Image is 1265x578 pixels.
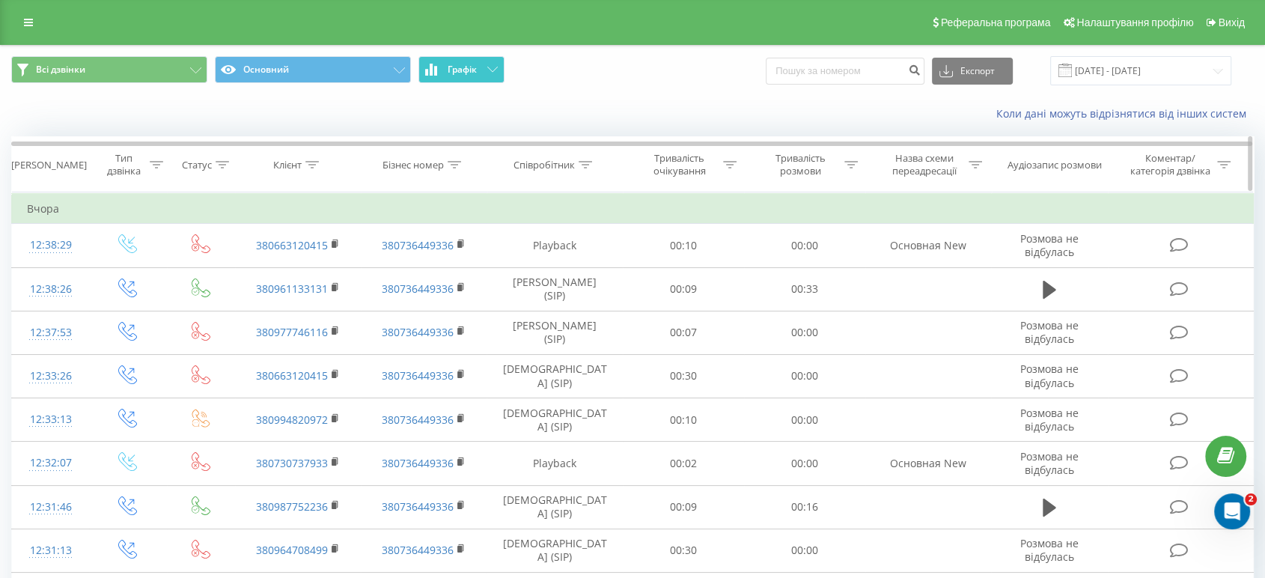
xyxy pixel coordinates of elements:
iframe: Intercom live chat [1214,493,1250,529]
a: 380736449336 [382,413,454,427]
td: Playback [487,224,622,267]
td: [DEMOGRAPHIC_DATA] (SIP) [487,398,622,442]
td: 00:09 [623,267,744,311]
td: 00:00 [744,311,865,354]
td: [PERSON_NAME] (SIP) [487,267,622,311]
span: Розмова не відбулась [1020,449,1079,477]
td: 00:10 [623,398,744,442]
input: Пошук за номером [766,58,924,85]
div: 12:31:13 [27,536,74,565]
a: 380736449336 [382,456,454,470]
a: 380736449336 [382,368,454,383]
a: 380994820972 [256,413,328,427]
button: Експорт [932,58,1013,85]
td: [DEMOGRAPHIC_DATA] (SIP) [487,529,622,572]
a: 380736449336 [382,543,454,557]
div: Співробітник [513,159,575,171]
div: Клієнт [273,159,302,171]
div: 12:33:26 [27,362,74,391]
div: 12:38:26 [27,275,74,304]
a: 380961133131 [256,282,328,296]
span: Розмова не відбулась [1020,362,1079,389]
td: 00:33 [744,267,865,311]
a: 380663120415 [256,368,328,383]
div: Тривалість очікування [639,152,719,177]
a: 380663120415 [256,238,328,252]
a: 380977746116 [256,325,328,339]
a: 380987752236 [256,499,328,514]
td: 00:00 [744,398,865,442]
span: Розмова не відбулась [1020,231,1079,259]
div: 12:37:53 [27,318,74,347]
div: Аудіозапис розмови [1008,159,1102,171]
div: Коментар/категорія дзвінка [1126,152,1213,177]
span: Розмова не відбулась [1020,318,1079,346]
a: 380736449336 [382,282,454,296]
div: 12:33:13 [27,405,74,434]
td: 00:00 [744,354,865,398]
td: Основная New [865,224,991,267]
td: [DEMOGRAPHIC_DATA] (SIP) [487,354,622,398]
td: 00:30 [623,529,744,572]
td: 00:10 [623,224,744,267]
td: Вчора [12,194,1254,224]
td: 00:00 [744,442,865,485]
a: 380964708499 [256,543,328,557]
button: Всі дзвінки [11,56,207,83]
span: Вихід [1219,16,1245,28]
div: 12:38:29 [27,231,74,260]
td: Playback [487,442,622,485]
span: Графік [448,64,477,75]
a: Коли дані можуть відрізнятися вiд інших систем [996,106,1254,121]
td: 00:30 [623,354,744,398]
a: 380736449336 [382,499,454,514]
span: Реферальна програма [941,16,1051,28]
div: Назва схеми переадресації [885,152,965,177]
td: 00:02 [623,442,744,485]
td: [PERSON_NAME] (SIP) [487,311,622,354]
a: 380730737933 [256,456,328,470]
td: 00:07 [623,311,744,354]
td: 00:09 [623,485,744,529]
div: Бізнес номер [382,159,444,171]
div: Статус [182,159,212,171]
span: Розмова не відбулась [1020,536,1079,564]
td: Основная New [865,442,991,485]
div: Тривалість розмови [760,152,841,177]
span: Розмова не відбулась [1020,406,1079,433]
div: Тип дзвінка [103,152,146,177]
td: 00:16 [744,485,865,529]
span: Всі дзвінки [36,64,85,76]
span: 2 [1245,493,1257,505]
div: [PERSON_NAME] [11,159,87,171]
td: [DEMOGRAPHIC_DATA] (SIP) [487,485,622,529]
a: 380736449336 [382,238,454,252]
div: 12:32:07 [27,448,74,478]
span: Налаштування профілю [1076,16,1193,28]
div: 12:31:46 [27,493,74,522]
button: Графік [418,56,505,83]
td: 00:00 [744,529,865,572]
td: 00:00 [744,224,865,267]
a: 380736449336 [382,325,454,339]
button: Основний [215,56,411,83]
